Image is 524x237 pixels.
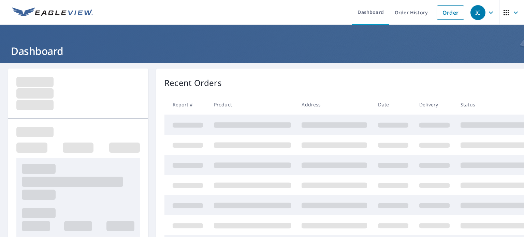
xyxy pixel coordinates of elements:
[208,94,296,115] th: Product
[8,44,516,58] h1: Dashboard
[373,94,414,115] th: Date
[164,77,222,89] p: Recent Orders
[164,94,208,115] th: Report #
[437,5,464,20] a: Order
[12,8,93,18] img: EV Logo
[296,94,373,115] th: Address
[414,94,455,115] th: Delivery
[470,5,485,20] div: IC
